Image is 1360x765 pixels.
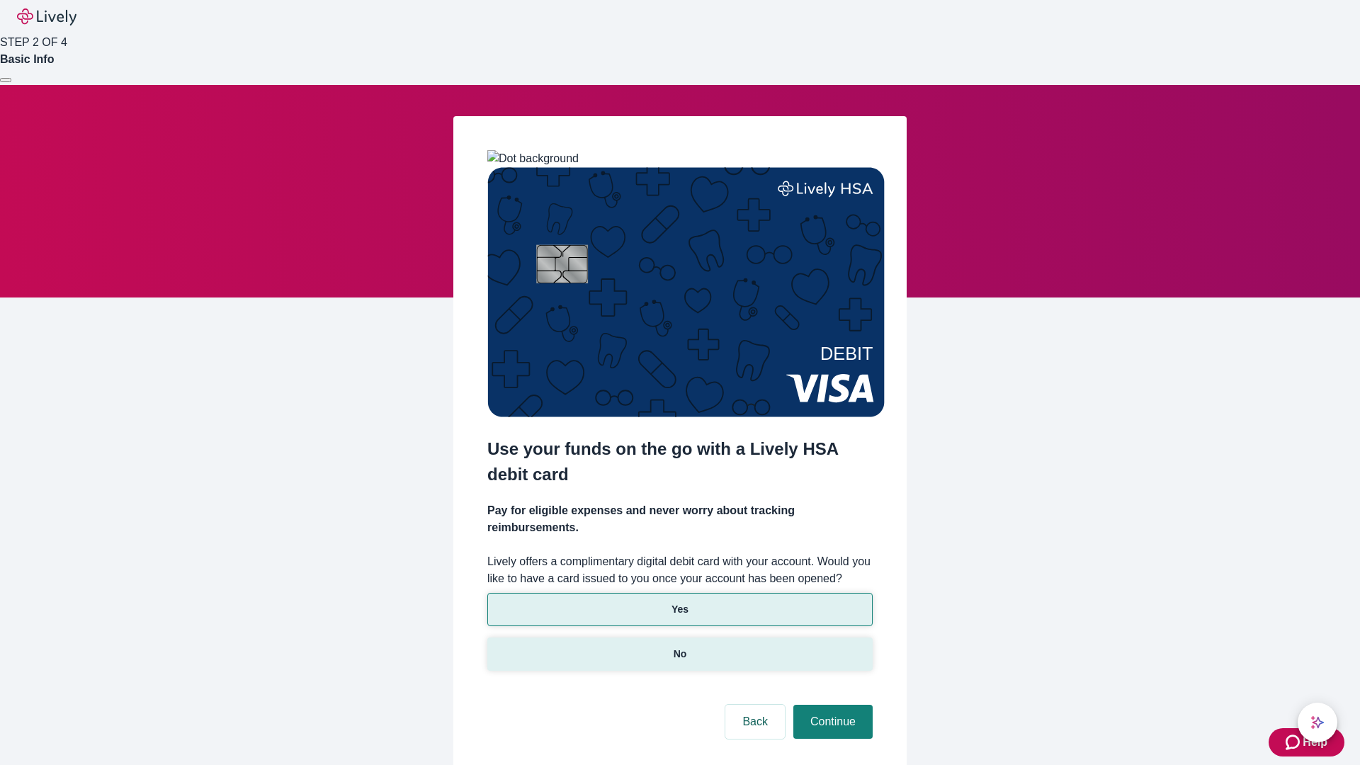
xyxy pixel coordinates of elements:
[674,647,687,662] p: No
[487,167,885,417] img: Debit card
[725,705,785,739] button: Back
[487,502,873,536] h4: Pay for eligible expenses and never worry about tracking reimbursements.
[1269,728,1344,756] button: Zendesk support iconHelp
[793,705,873,739] button: Continue
[671,602,688,617] p: Yes
[487,637,873,671] button: No
[487,593,873,626] button: Yes
[17,8,76,25] img: Lively
[487,436,873,487] h2: Use your funds on the go with a Lively HSA debit card
[1303,734,1327,751] span: Help
[1310,715,1325,730] svg: Lively AI Assistant
[487,553,873,587] label: Lively offers a complimentary digital debit card with your account. Would you like to have a card...
[487,150,579,167] img: Dot background
[1286,734,1303,751] svg: Zendesk support icon
[1298,703,1337,742] button: chat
